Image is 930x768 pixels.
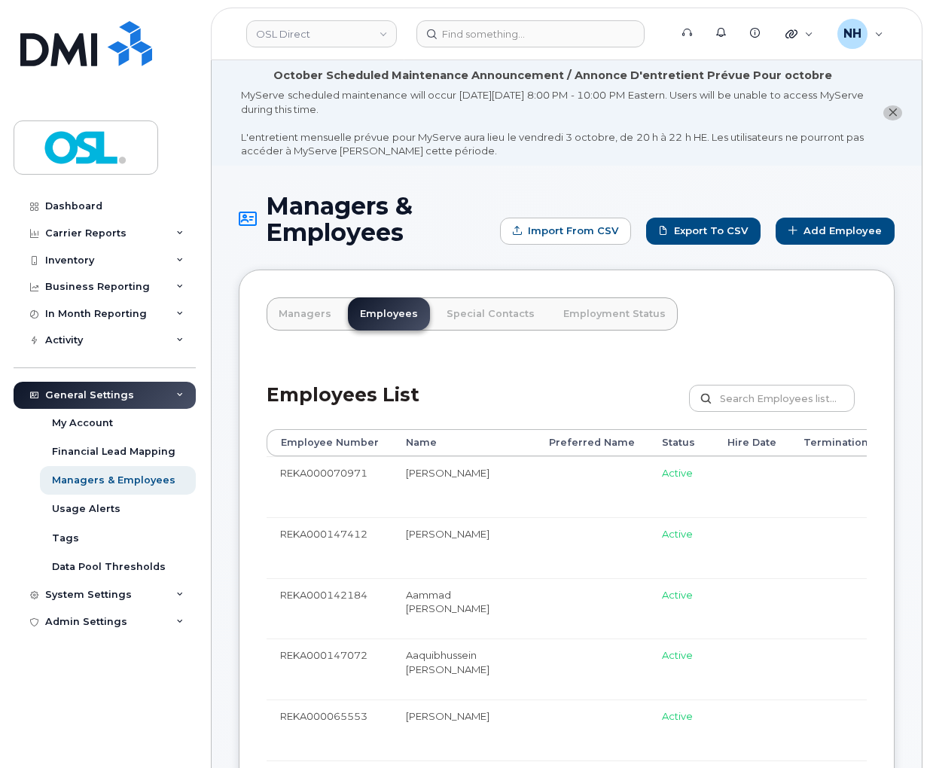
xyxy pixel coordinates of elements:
[239,193,492,245] h1: Managers & Employees
[392,578,535,639] td: Aammad [PERSON_NAME]
[883,105,902,121] button: close notification
[267,456,392,517] td: REKA000070971
[273,68,832,84] div: October Scheduled Maintenance Announcement / Annonce D'entretient Prévue Pour octobre
[648,429,714,456] th: Status
[714,429,790,456] th: Hire Date
[662,649,693,661] span: Active
[500,218,631,245] form: Import from CSV
[241,88,864,158] div: MyServe scheduled maintenance will occur [DATE][DATE] 8:00 PM - 10:00 PM Eastern. Users will be u...
[646,218,761,245] a: Export to CSV
[392,429,535,456] th: Name
[267,578,392,639] td: REKA000142184
[267,385,419,429] h2: Employees List
[392,699,535,760] td: [PERSON_NAME]
[662,467,693,479] span: Active
[790,429,909,456] th: Termination Date
[551,297,678,331] a: Employment Status
[392,456,535,517] td: [PERSON_NAME]
[267,699,392,760] td: REKA000065553
[267,429,392,456] th: Employee Number
[348,297,430,331] a: Employees
[392,638,535,699] td: Aaquibhussein [PERSON_NAME]
[662,710,693,722] span: Active
[267,297,343,331] a: Managers
[662,528,693,540] span: Active
[776,218,895,245] a: Add Employee
[392,517,535,578] td: [PERSON_NAME]
[267,638,392,699] td: REKA000147072
[435,297,547,331] a: Special Contacts
[535,429,648,456] th: Preferred Name
[662,589,693,601] span: Active
[267,517,392,578] td: REKA000147412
